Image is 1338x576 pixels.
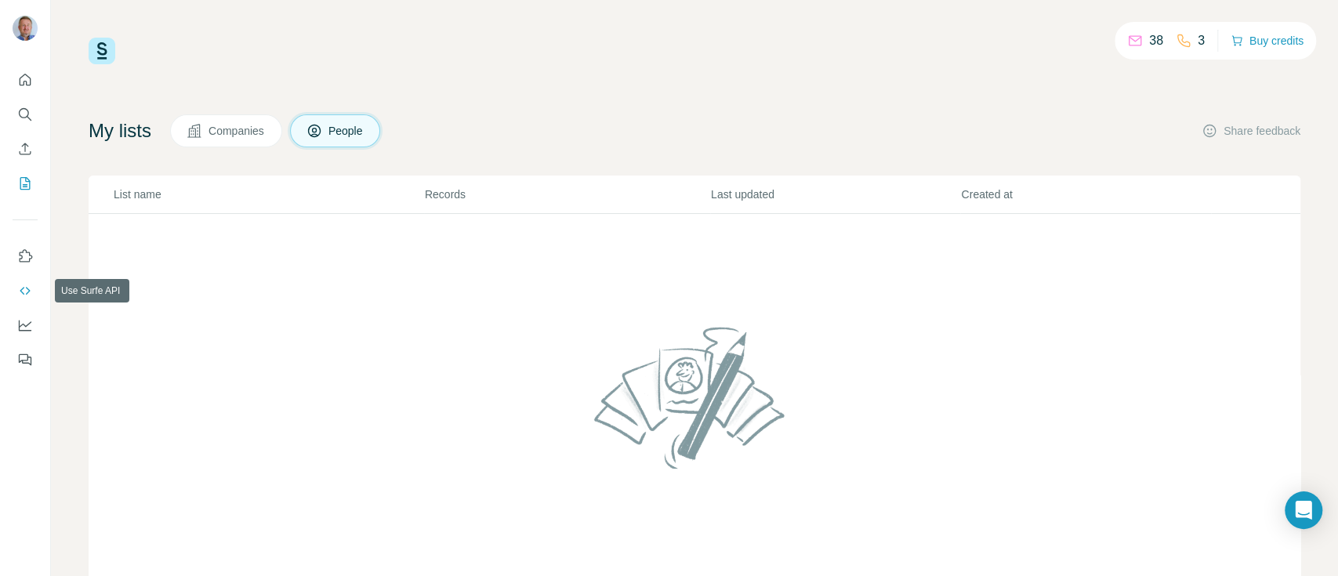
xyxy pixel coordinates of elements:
p: Records [425,187,709,202]
button: Use Surfe on LinkedIn [13,242,38,270]
span: Companies [208,123,266,139]
button: Use Surfe API [13,277,38,305]
button: Feedback [13,346,38,374]
img: No lists found [588,313,801,481]
p: Created at [961,187,1209,202]
button: My lists [13,169,38,197]
p: 38 [1149,31,1163,50]
p: 3 [1198,31,1205,50]
button: Enrich CSV [13,135,38,163]
button: Dashboard [13,311,38,339]
p: List name [114,187,423,202]
button: Buy credits [1231,30,1304,52]
div: Open Intercom Messenger [1285,491,1322,529]
h4: My lists [89,118,151,143]
span: People [328,123,364,139]
p: Last updated [711,187,959,202]
img: Avatar [13,16,38,41]
img: Surfe Logo [89,38,115,64]
button: Search [13,100,38,129]
button: Quick start [13,66,38,94]
button: Share feedback [1202,123,1300,139]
